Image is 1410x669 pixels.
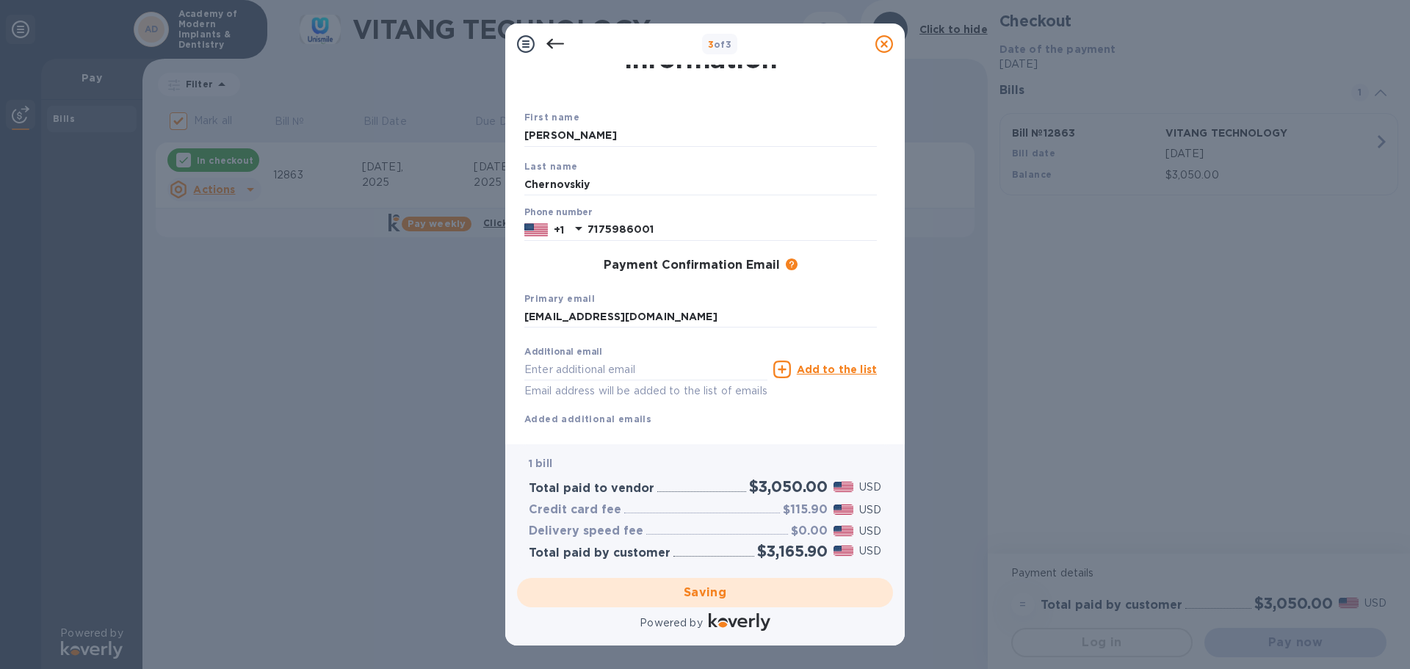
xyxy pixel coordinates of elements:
u: Add to the list [797,364,877,375]
h3: Payment Confirmation Email [604,258,780,272]
p: Email address will be added to the list of emails [524,383,767,399]
h3: Total paid to vendor [529,482,654,496]
b: Primary email [524,293,595,304]
input: Enter your first name [524,125,877,147]
p: USD [859,502,881,518]
p: Powered by [640,615,702,631]
h3: Total paid by customer [529,546,670,560]
p: +1 [554,223,564,237]
p: USD [859,524,881,539]
b: Added additional emails [524,413,651,424]
b: First name [524,112,579,123]
img: Logo [709,613,770,631]
img: US [524,222,548,238]
h3: Delivery speed fee [529,524,643,538]
input: Enter your last name [524,173,877,195]
h3: $115.90 [783,503,828,517]
p: USD [859,543,881,559]
b: Last name [524,161,578,172]
img: USD [834,505,853,515]
h2: $3,050.00 [749,477,828,496]
img: USD [834,482,853,492]
h3: $0.00 [791,524,828,538]
input: Enter additional email [524,358,767,380]
span: 3 [708,39,714,50]
label: Additional email [524,348,602,357]
img: USD [834,526,853,536]
img: USD [834,546,853,556]
h2: $3,165.90 [757,542,828,560]
input: Enter your phone number [587,219,877,241]
h1: Payment Contact Information [524,12,877,74]
label: Phone number [524,209,592,217]
b: of 3 [708,39,732,50]
h3: Credit card fee [529,503,621,517]
b: 1 bill [529,458,552,469]
input: Enter your primary name [524,306,877,328]
p: USD [859,480,881,495]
